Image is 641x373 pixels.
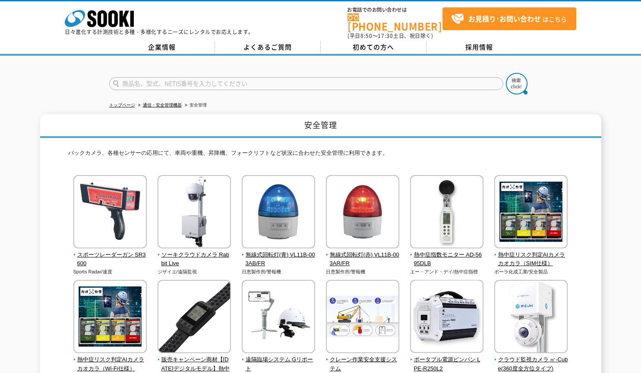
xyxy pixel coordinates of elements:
[158,242,231,268] a: ソーキクラウドカメラ Rabbit Live
[410,175,483,251] img: 熱中症指数モニター AD-5695DLB
[242,280,315,355] img: 遠隔臨場システム Gリポート
[158,251,231,269] span: ソーキクラウドカメラ Rabbit Live
[158,175,231,251] img: ソーキクラウドカメラ Rabbit Live
[326,280,399,355] img: クレーン作業安全支援システム
[143,103,182,107] a: 通信・安全管理機器
[215,41,321,54] a: よくあるご質問
[426,41,532,54] a: 採用情報
[73,242,147,268] a: スポーツレーダーガン SR3600
[442,7,576,30] a: お見積り･お問い合わせはこちら
[73,175,147,251] img: スポーツレーダーガン SR3600
[494,280,568,355] img: クラウド監視カメラ ㎥-Cube(360度全方位タイプ)
[468,13,541,24] strong: お見積り･お問い合わせ
[347,13,442,31] a: [PHONE_NUMBER]
[347,7,442,13] span: お電話でのお問い合わせは
[73,268,147,276] p: Sports Radar/速度
[494,242,568,268] a: 熱中症リスク判定AIカメラ カオカラ（SIM仕様）
[242,242,316,268] a: 無線式回転灯(青) VL11B-003AB/FR
[73,251,147,269] span: スポーツレーダーガン SR3600
[321,41,426,54] a: 初めての方へ
[378,32,393,40] span: 17:30
[109,77,503,90] input: 商品名、型式、NETIS番号を入力してください
[183,101,207,110] li: 安全管理
[451,13,567,25] span: はこちら
[65,29,254,34] p: 日々進化する計測技術と多種・多様化するニーズにレンタルでお応えします。
[73,280,147,355] img: 熱中症リスク判定AIカメラ カオカラ（Wi-Fi仕様）
[326,242,400,268] a: 無線式回転灯(赤) VL11B-003AR/FR
[494,268,568,276] p: ポーラ化成工業/安全製品
[158,280,231,355] img: 販売キャンペーン商材【2025年デジタルモデル】熱中症対策バンド I-BOW
[242,347,316,373] a: 遠隔臨場システム Gリポート
[410,251,484,269] span: 熱中症指数モニター AD-5695DLB
[242,251,316,269] span: 無線式回転灯(青) VL11B-003AB/FR
[506,73,527,94] img: btn_search.png
[242,175,315,251] img: 無線式回転灯(青) VL11B-003AB/FR
[326,251,400,269] span: 無線式回転灯(赤) VL11B-003AR/FR
[410,347,484,373] a: ポータブル電源ピンバン LPE-R250L2
[410,242,484,268] a: 熱中症指数モニター AD-5695DLB
[494,251,568,269] span: 熱中症リスク判定AIカメラ カオカラ（SIM仕様）
[326,175,399,251] img: 無線式回転灯(赤) VL11B-003AR/FR
[326,347,400,373] a: クレーン作業安全支援システム
[494,175,568,251] img: 熱中症リスク判定AIカメラ カオカラ（SIM仕様）
[242,268,316,276] p: 日恵製作所/警報機
[347,32,433,40] span: (平日 ～ 土日、祝日除く)
[353,42,394,52] span: 初めての方へ
[360,32,373,40] span: 8:50
[158,268,231,276] p: ジザイエ/遠隔監視
[410,268,484,276] p: エー・アンド・デイ/熱中症指標
[109,103,135,107] a: トップページ
[73,347,147,373] a: 熱中症リスク判定AIカメラ カオカラ（Wi-Fi仕様）
[109,41,215,54] a: 企業情報
[40,114,601,138] h1: 安全管理
[410,280,483,355] img: ポータブル電源ピンバン LPE-R250L2
[494,347,568,373] a: クラウド監視カメラ ㎥-Cube(360度全方位タイプ)
[68,149,573,162] p: バックカメラ、各種センサーの応用にて、車両や重機、昇降機、フォークリフトなど状況に合わせた安全管理に利用できます。
[326,268,400,276] p: 日恵製作所/警報機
